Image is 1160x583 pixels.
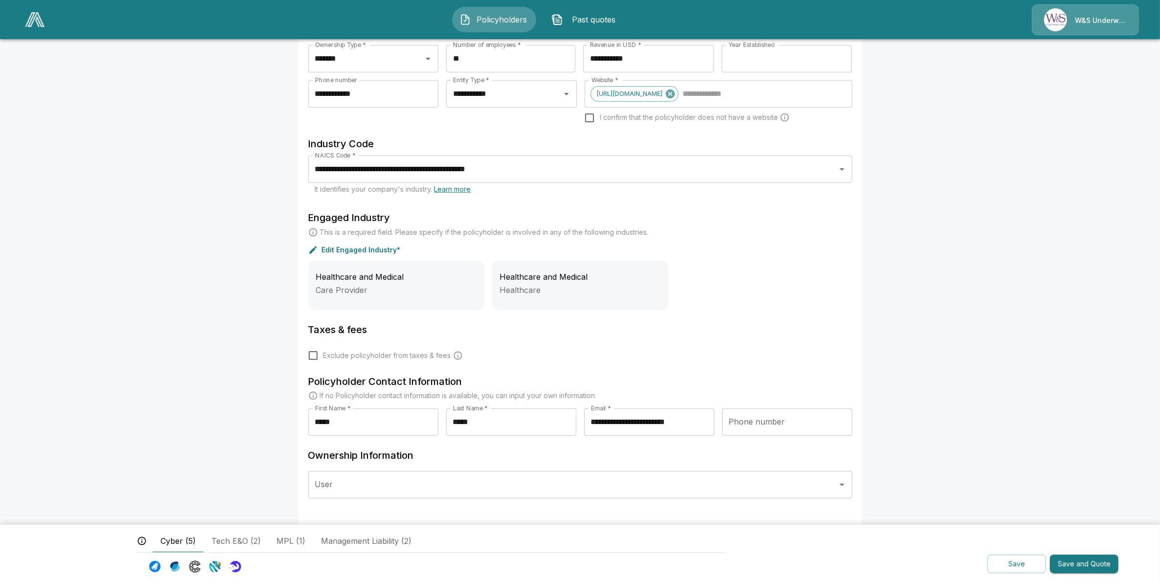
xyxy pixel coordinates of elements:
label: First Name * [315,404,351,412]
a: Learn more [434,185,471,193]
h6: Industry Code [308,136,852,152]
button: Open [835,162,849,176]
button: Open [421,52,435,66]
img: AA Logo [25,12,45,27]
svg: Carriers run a cyber security scan on the policyholders' websites. Please enter a website wheneve... [780,112,790,122]
h6: Policyholder Contact Information [308,374,852,389]
label: Phone number [315,76,357,84]
p: If no Policyholder contact information is available, you can input your own information [320,391,595,401]
button: Open [560,87,573,101]
span: Healthcare [500,285,541,295]
p: Edit Engaged Industry* [322,247,401,253]
label: Number of employees * [453,41,521,49]
div: [URL][DOMAIN_NAME] [591,86,679,102]
span: It identifies your company's industry. [315,185,471,193]
label: Email * [591,404,611,412]
button: Past quotes IconPast quotes [544,7,628,32]
h6: Taxes & fees [308,322,852,337]
img: Policyholders Icon [459,14,471,25]
p: W&S Underwriters [1075,16,1127,25]
label: Revenue in USD * [590,41,641,49]
img: Past quotes Icon [551,14,563,25]
button: Policyholders IconPolicyholders [452,7,536,32]
label: Year Established [728,41,774,49]
h6: Ownership Information [308,448,852,463]
button: Open [835,478,849,492]
img: Agency Icon [1044,8,1067,31]
span: [URL][DOMAIN_NAME] [591,88,668,99]
span: Policyholders [475,14,529,25]
label: Website * [591,76,618,84]
span: Past quotes [567,14,621,25]
span: I confirm that the policyholder does not have a website [600,112,778,122]
label: Ownership Type * [315,41,366,49]
h6: Engaged Industry [308,210,852,225]
span: Care Provider [316,285,368,295]
span: Healthcare and Medical [500,272,588,282]
a: Agency IconW&S Underwriters [1032,4,1139,35]
label: NAICS Code * [315,151,356,159]
p: This is a required field. Please specify if the policyholder is involved in any of the following ... [320,227,649,237]
span: MPL (1) [276,535,305,547]
span: Exclude policyholder from taxes & fees [323,351,451,360]
label: Last Name * [453,404,488,412]
label: Entity Type * [453,76,489,84]
svg: Carrier and processing fees will still be applied [453,351,463,360]
span: Healthcare and Medical [316,272,404,282]
span: Management Liability (2) [321,535,411,547]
